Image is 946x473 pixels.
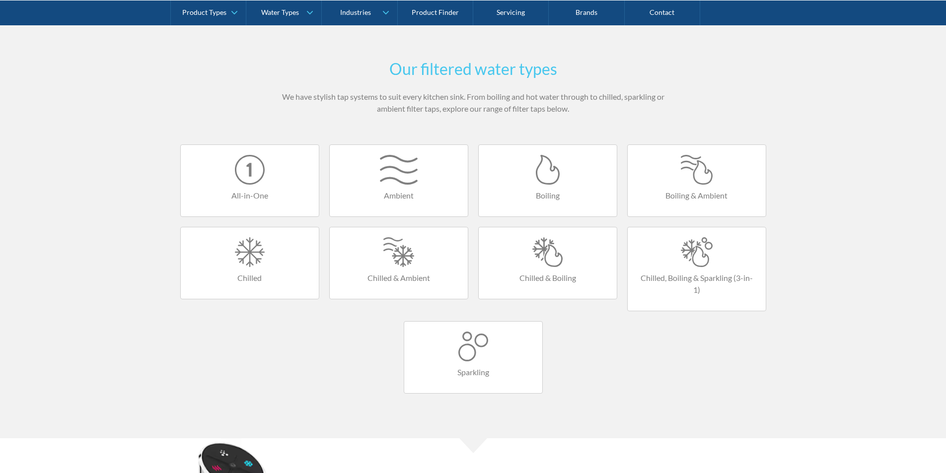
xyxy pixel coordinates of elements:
div: Product Types [182,8,226,16]
h4: All-in-One [191,190,309,202]
a: Chilled & Ambient [329,227,468,299]
a: Sparkling [404,321,543,394]
a: Chilled, Boiling & Sparkling (3-in-1) [627,227,766,311]
a: Boiling & Ambient [627,144,766,217]
div: Industries [340,8,371,16]
h4: Chilled & Boiling [489,272,607,284]
a: All-in-One [180,144,319,217]
h2: Our filtered water types [280,57,667,81]
a: Ambient [329,144,468,217]
a: Boiling [478,144,617,217]
h4: Boiling [489,190,607,202]
h4: Chilled, Boiling & Sparkling (3-in-1) [638,272,756,296]
h4: Ambient [340,190,458,202]
h4: Chilled & Ambient [340,272,458,284]
p: We have stylish tap systems to suit every kitchen sink. From boiling and hot water through to chi... [280,91,667,115]
h4: Chilled [191,272,309,284]
a: Chilled [180,227,319,299]
a: Chilled & Boiling [478,227,617,299]
h4: Sparkling [414,366,532,378]
h4: Boiling & Ambient [638,190,756,202]
div: Water Types [261,8,299,16]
